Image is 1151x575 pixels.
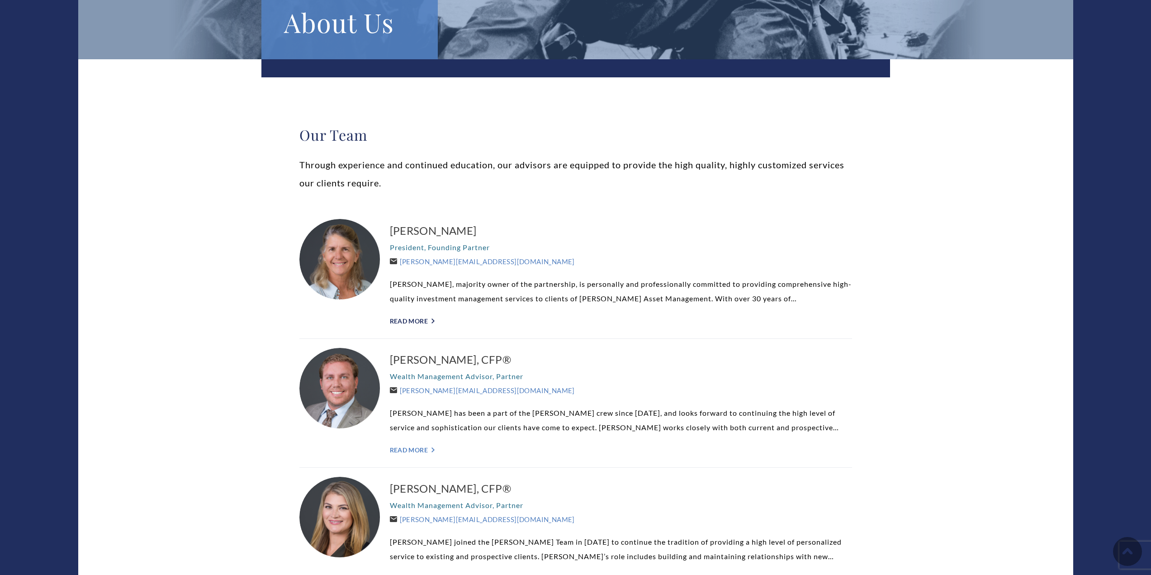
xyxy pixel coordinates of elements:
[390,352,852,367] a: [PERSON_NAME], CFP®
[390,277,852,306] p: [PERSON_NAME], majority owner of the partnership, is personally and professionally committed to p...
[390,223,852,238] a: [PERSON_NAME]
[390,446,852,454] a: Read More ">
[390,498,852,513] p: Wealth Management Advisor, Partner
[299,126,852,144] h2: Our Team
[390,257,575,266] a: [PERSON_NAME][EMAIL_ADDRESS][DOMAIN_NAME]
[284,8,415,37] h1: About Us
[390,481,852,496] a: [PERSON_NAME], CFP®
[390,515,575,523] a: [PERSON_NAME][EMAIL_ADDRESS][DOMAIN_NAME]
[390,240,852,255] p: President, Founding Partner
[390,386,575,394] a: [PERSON_NAME][EMAIL_ADDRESS][DOMAIN_NAME]
[390,406,852,435] p: [PERSON_NAME] has been a part of the [PERSON_NAME] crew since [DATE], and looks forward to contin...
[390,369,852,384] p: Wealth Management Advisor, Partner
[299,156,852,192] p: Through experience and continued education, our advisors are equipped to provide the high quality...
[390,317,852,325] a: Read More ">
[390,535,852,564] p: [PERSON_NAME] joined the [PERSON_NAME] Team in [DATE] to continue the tradition of providing a hi...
